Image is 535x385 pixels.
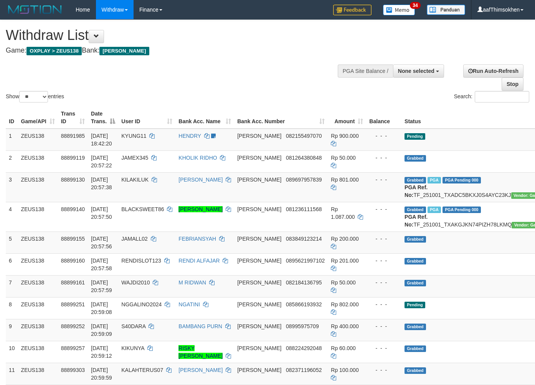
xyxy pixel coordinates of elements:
td: 8 [6,297,18,319]
span: Rp 1.087.000 [331,206,355,220]
td: 1 [6,129,18,151]
td: ZEUS138 [18,297,58,319]
span: Rp 802.000 [331,301,358,307]
span: Marked by aafanarl [428,207,441,213]
span: Copy 081264380848 to clipboard [286,155,322,161]
div: - - - [369,279,398,286]
td: 3 [6,172,18,202]
td: ZEUS138 [18,202,58,231]
td: ZEUS138 [18,172,58,202]
div: - - - [369,322,398,330]
a: RISKY [PERSON_NAME] [178,345,223,359]
th: Date Trans.: activate to sort column descending [88,107,118,129]
td: ZEUS138 [18,319,58,341]
img: panduan.png [427,5,465,15]
b: PGA Ref. No: [405,214,428,228]
td: 4 [6,202,18,231]
td: ZEUS138 [18,363,58,385]
span: Rp 200.000 [331,236,358,242]
a: FEBRIANSYAH [178,236,216,242]
span: Grabbed [405,345,426,352]
span: 88899130 [61,177,85,183]
a: [PERSON_NAME] [178,206,223,212]
span: Copy 088224292048 to clipboard [286,345,322,351]
span: Rp 201.000 [331,258,358,264]
span: Copy 08995975709 to clipboard [286,323,319,329]
td: ZEUS138 [18,129,58,151]
span: [PERSON_NAME] [99,47,149,55]
span: Copy 089697957839 to clipboard [286,177,322,183]
img: Feedback.jpg [333,5,372,15]
label: Show entries [6,91,64,102]
td: ZEUS138 [18,231,58,253]
span: Rp 400.000 [331,323,358,329]
span: KALAHTERUS07 [121,367,163,373]
span: WAJDI2010 [121,279,150,286]
th: Game/API: activate to sort column ascending [18,107,58,129]
div: - - - [369,205,398,213]
td: 9 [6,319,18,341]
span: Copy 082184136795 to clipboard [286,279,322,286]
img: MOTION_logo.png [6,4,64,15]
img: Button%20Memo.svg [383,5,415,15]
span: PGA Pending [443,207,481,213]
span: JAMEX345 [121,155,148,161]
span: [PERSON_NAME] [237,133,281,139]
span: KYUNG11 [121,133,146,139]
span: Rp 60.000 [331,345,356,351]
span: 88899257 [61,345,85,351]
span: Copy 083849123214 to clipboard [286,236,322,242]
input: Search: [475,91,529,102]
span: None selected [398,68,434,74]
span: [PERSON_NAME] [237,301,281,307]
span: BLACKSWEET86 [121,206,164,212]
span: [PERSON_NAME] [237,279,281,286]
span: Marked by aafanarl [428,177,441,183]
span: Rp 50.000 [331,279,356,286]
span: Copy 081236111568 to clipboard [286,206,322,212]
span: 88899119 [61,155,85,161]
td: 10 [6,341,18,363]
a: Run Auto-Refresh [463,64,523,78]
span: 88899251 [61,301,85,307]
span: PGA Pending [443,177,481,183]
span: [PERSON_NAME] [237,177,281,183]
span: 88899252 [61,323,85,329]
a: BAMBANG PURN [178,323,222,329]
span: S40DARA [121,323,145,329]
td: 7 [6,275,18,297]
b: PGA Ref. No: [405,184,428,198]
h4: Game: Bank: [6,47,349,55]
span: Grabbed [405,207,426,213]
span: Grabbed [405,324,426,330]
div: - - - [369,235,398,243]
th: Bank Acc. Name: activate to sort column ascending [175,107,234,129]
span: [DATE] 20:57:56 [91,236,112,250]
span: JAMALL02 [121,236,147,242]
div: PGA Site Balance / [338,64,393,78]
span: 88899303 [61,367,85,373]
th: Bank Acc. Number: activate to sort column ascending [234,107,328,129]
span: [PERSON_NAME] [237,206,281,212]
th: Amount: activate to sort column ascending [328,107,366,129]
span: 88899161 [61,279,85,286]
span: Rp 100.000 [331,367,358,373]
th: User ID: activate to sort column ascending [118,107,175,129]
span: Copy 0895621997102 to clipboard [286,258,325,264]
span: [DATE] 20:59:08 [91,301,112,315]
a: [PERSON_NAME] [178,367,223,373]
span: 88891985 [61,133,85,139]
span: Rp 50.000 [331,155,356,161]
span: Copy 082155497070 to clipboard [286,133,322,139]
span: NGGALINO2024 [121,301,162,307]
span: [DATE] 20:57:50 [91,206,112,220]
span: [DATE] 20:57:22 [91,155,112,169]
span: OXPLAY > ZEUS138 [26,47,82,55]
span: Grabbed [405,177,426,183]
span: Copy 082371196052 to clipboard [286,367,322,373]
select: Showentries [19,91,48,102]
td: ZEUS138 [18,150,58,172]
span: 34 [410,2,420,9]
div: - - - [369,176,398,183]
span: Grabbed [405,155,426,162]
